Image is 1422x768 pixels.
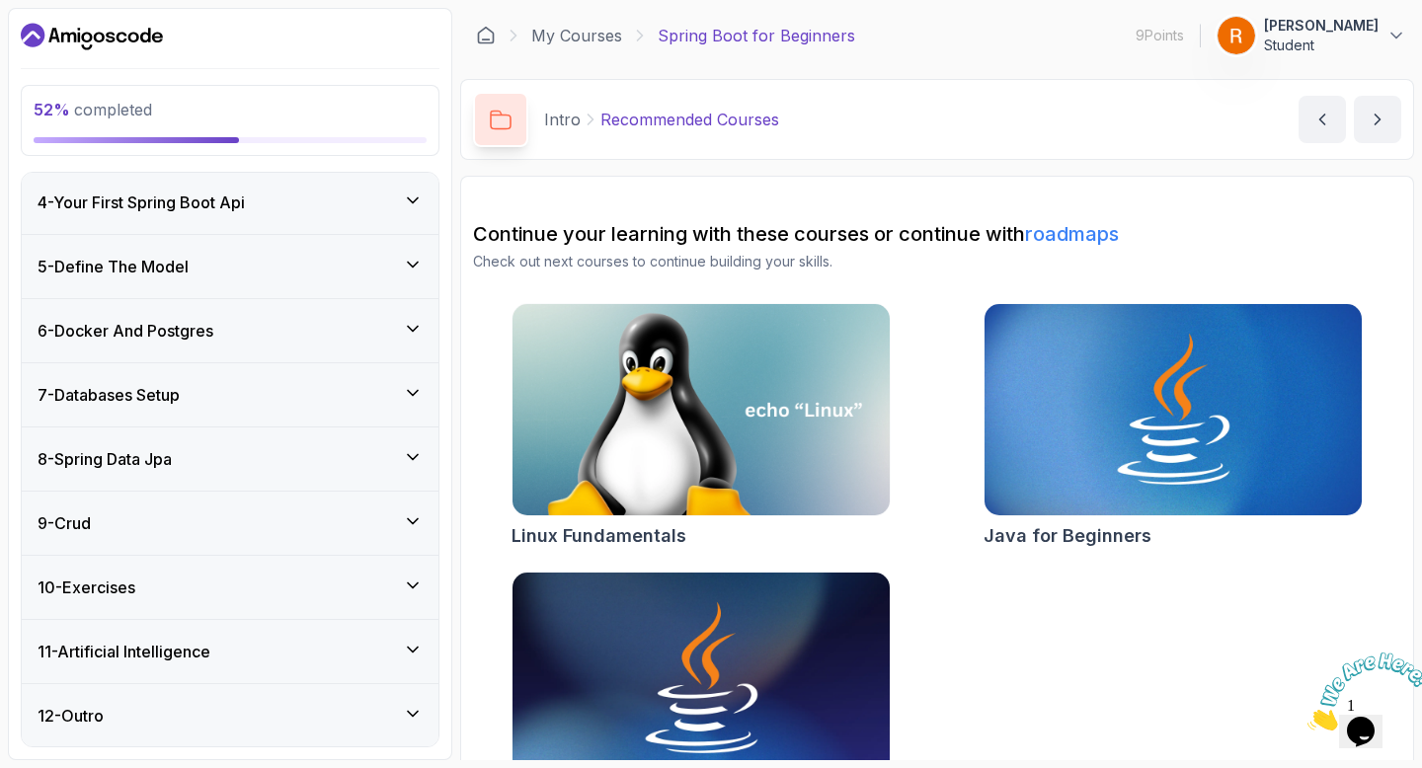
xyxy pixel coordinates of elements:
[476,26,496,45] a: Dashboard
[22,427,438,491] button: 8-Spring Data Jpa
[1264,16,1379,36] p: [PERSON_NAME]
[512,303,891,550] a: Linux Fundamentals cardLinux Fundamentals
[8,8,16,25] span: 1
[1264,36,1379,55] p: Student
[473,252,1401,271] p: Check out next courses to continue building your skills.
[1217,16,1406,55] button: user profile image[PERSON_NAME]Student
[544,108,581,131] p: Intro
[22,556,438,619] button: 10-Exercises
[38,319,213,343] h3: 6 - Docker And Postgres
[22,171,438,234] button: 4-Your First Spring Boot Api
[513,304,890,515] img: Linux Fundamentals card
[1354,96,1401,143] button: next content
[38,640,210,663] h3: 11 - Artificial Intelligence
[22,299,438,362] button: 6-Docker And Postgres
[658,24,855,47] p: Spring Boot for Beginners
[22,620,438,683] button: 11-Artificial Intelligence
[38,704,104,728] h3: 12 - Outro
[1299,96,1346,143] button: previous content
[1136,26,1184,45] p: 9 Points
[1218,17,1255,54] img: user profile image
[38,383,180,407] h3: 7 - Databases Setup
[21,21,163,52] a: Dashboard
[38,255,189,278] h3: 5 - Define The Model
[22,684,438,747] button: 12-Outro
[8,8,130,86] img: Chat attention grabber
[512,522,686,550] h2: Linux Fundamentals
[600,108,779,131] p: Recommended Courses
[34,100,70,119] span: 52 %
[22,235,438,298] button: 5-Define The Model
[22,492,438,555] button: 9-Crud
[38,511,91,535] h3: 9 - Crud
[34,100,152,119] span: completed
[38,576,135,599] h3: 10 - Exercises
[985,304,1362,515] img: Java for Beginners card
[984,303,1363,550] a: Java for Beginners cardJava for Beginners
[1025,222,1119,246] a: roadmaps
[38,447,172,471] h3: 8 - Spring Data Jpa
[473,220,1401,248] h2: Continue your learning with these courses or continue with
[984,522,1151,550] h2: Java for Beginners
[531,24,622,47] a: My Courses
[1300,645,1422,738] iframe: chat widget
[38,191,245,214] h3: 4 - Your First Spring Boot Api
[22,363,438,426] button: 7-Databases Setup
